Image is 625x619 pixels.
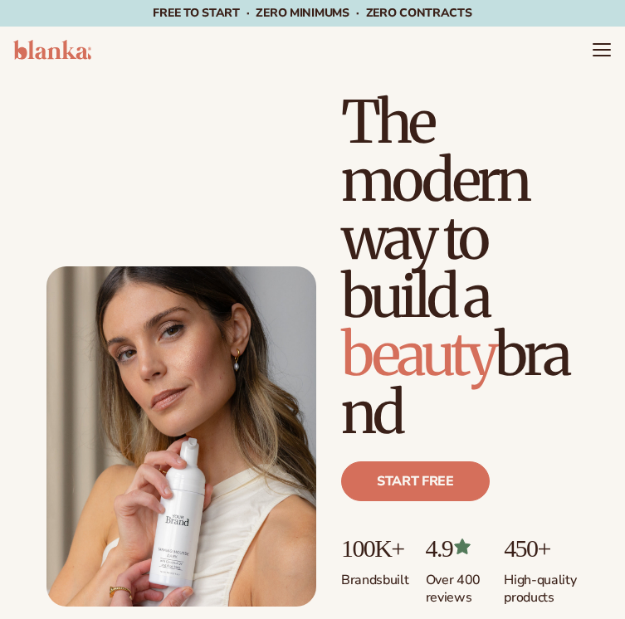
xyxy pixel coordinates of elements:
[341,93,579,441] h1: The modern way to build a brand
[341,318,495,391] span: beauty
[504,534,579,562] p: 450+
[426,562,488,607] p: Over 400 reviews
[13,40,91,60] img: logo
[153,5,471,21] span: Free to start · ZERO minimums · ZERO contracts
[504,562,579,607] p: High-quality products
[341,461,490,501] a: Start free
[46,266,316,607] img: Female holding tanning mousse.
[592,40,612,60] summary: Menu
[426,534,488,562] p: 4.9
[341,534,409,562] p: 100K+
[341,562,409,589] p: Brands built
